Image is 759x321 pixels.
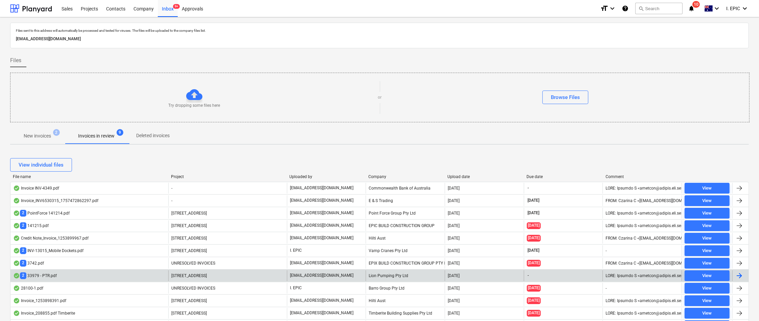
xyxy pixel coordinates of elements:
button: Browse Files [542,91,588,104]
div: Credit Note_Invoice_1253899967.pdf [13,236,89,241]
i: Knowledge base [622,4,629,13]
div: Company [368,174,442,179]
p: [EMAIL_ADDRESS][DOMAIN_NAME] [290,185,353,191]
div: OCR finished [13,186,20,191]
div: [DATE] [448,223,460,228]
div: Invoice INV-4349.pdf [13,186,59,191]
p: [EMAIL_ADDRESS][DOMAIN_NAME] [290,298,353,303]
p: [EMAIL_ADDRESS][DOMAIN_NAME] [290,223,353,228]
div: [DATE] [448,236,460,241]
span: 10 [692,1,700,8]
button: View [685,233,730,244]
span: 2 [53,129,60,136]
span: 2 [20,272,26,279]
span: [DATE] [527,260,541,266]
span: 9+ [173,4,180,9]
span: [DATE] [527,310,541,316]
div: PointForce 141214.pdf [13,210,70,216]
div: INV-13015_Mobile Dockets.pdf [13,247,83,254]
div: 141215.pdf [13,222,49,229]
div: [DATE] [448,311,460,316]
span: [DATE] [527,248,540,253]
span: [DATE] [527,222,541,229]
span: 2 [20,210,26,216]
div: View [702,297,712,305]
div: OCR finished [13,311,20,316]
div: - [606,286,607,291]
i: keyboard_arrow_down [608,4,616,13]
div: OCR finished [13,248,20,253]
div: Hilti Aust [366,295,445,306]
span: 2 [20,247,26,254]
button: View [685,295,730,306]
div: Lion Pumping Pty Ltd [366,270,445,281]
div: Invoice_INV6530315_1757472862297.pdf [13,198,98,203]
div: EPIC BUILD CONSTRUCTION GROUP [366,220,445,231]
div: Try dropping some files hereorBrowse Files [10,73,750,122]
div: View [702,260,712,267]
button: View [685,208,730,219]
div: Timberite Building Supplies Pty Ltd [366,308,445,319]
button: View [685,220,730,231]
div: Hilti Aust [366,233,445,244]
div: View [702,247,712,255]
div: [DATE] [448,273,460,278]
div: File name [13,174,166,179]
div: [DATE] [448,198,460,203]
span: UNRESOLVED INVOICES [171,261,215,266]
p: [EMAIL_ADDRESS][DOMAIN_NAME] [290,273,353,278]
div: OCR finished [13,211,20,216]
div: View [702,222,712,230]
p: [EMAIL_ADDRESS][DOMAIN_NAME] [290,310,353,316]
p: [EMAIL_ADDRESS][DOMAIN_NAME] [290,235,353,241]
button: View [685,195,730,206]
span: [DATE] [527,297,541,304]
p: [EMAIL_ADDRESS][DOMAIN_NAME] [290,260,353,266]
span: - [171,186,172,191]
p: [EMAIL_ADDRESS][DOMAIN_NAME] [290,210,353,216]
div: OCR finished [13,198,20,203]
div: Uploaded by [290,174,363,179]
button: View [685,183,730,194]
div: View [702,310,712,317]
p: [EMAIL_ADDRESS][DOMAIN_NAME] [16,35,743,43]
div: Vamp Cranes Pty Ltd [366,245,445,256]
p: or [378,95,382,100]
div: Invoice_208855.pdf Timberite [13,311,75,316]
span: 76 Beach Rd, Sandringham [171,223,207,228]
span: [DATE] [527,198,540,203]
button: View [685,258,730,269]
span: Files [10,56,21,65]
button: View [685,245,730,256]
button: View [685,270,730,281]
div: OCR finished [13,261,20,266]
span: - [527,185,530,191]
div: EPIX BUILD CONSTRUCTION GROUP PTY LTD [366,258,445,269]
div: View [702,234,712,242]
div: Point Force Group Pty Ltd [366,208,445,219]
div: View [702,285,712,292]
span: 2 [20,260,26,266]
span: I. EPIC [726,6,740,11]
div: Comment [606,174,679,179]
span: [DATE] [527,235,541,241]
span: 248 Bay Rd, Sandringham [171,211,207,216]
div: [DATE] [448,261,460,266]
div: Invoice_1253898391.pdf [13,298,66,303]
span: 9 [117,129,123,136]
div: Due date [527,174,600,179]
p: I. EPIC [290,285,302,291]
div: - [606,248,607,253]
div: Project [171,174,284,179]
span: - [171,198,172,203]
div: [DATE] [448,248,460,253]
p: Deleted invoices [136,132,170,139]
div: View [702,209,712,217]
p: Try dropping some files here [168,103,220,108]
div: View [702,272,712,280]
p: [EMAIL_ADDRESS][DOMAIN_NAME] [290,198,353,203]
span: 76 Beach Rd, Sandringham [171,311,207,316]
p: Files sent to this address will automatically be processed and tested for viruses. The files will... [16,28,743,33]
div: 33979 - PTR.pdf [13,272,57,279]
span: 76 Beach Rd, Sandringham [171,236,207,241]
